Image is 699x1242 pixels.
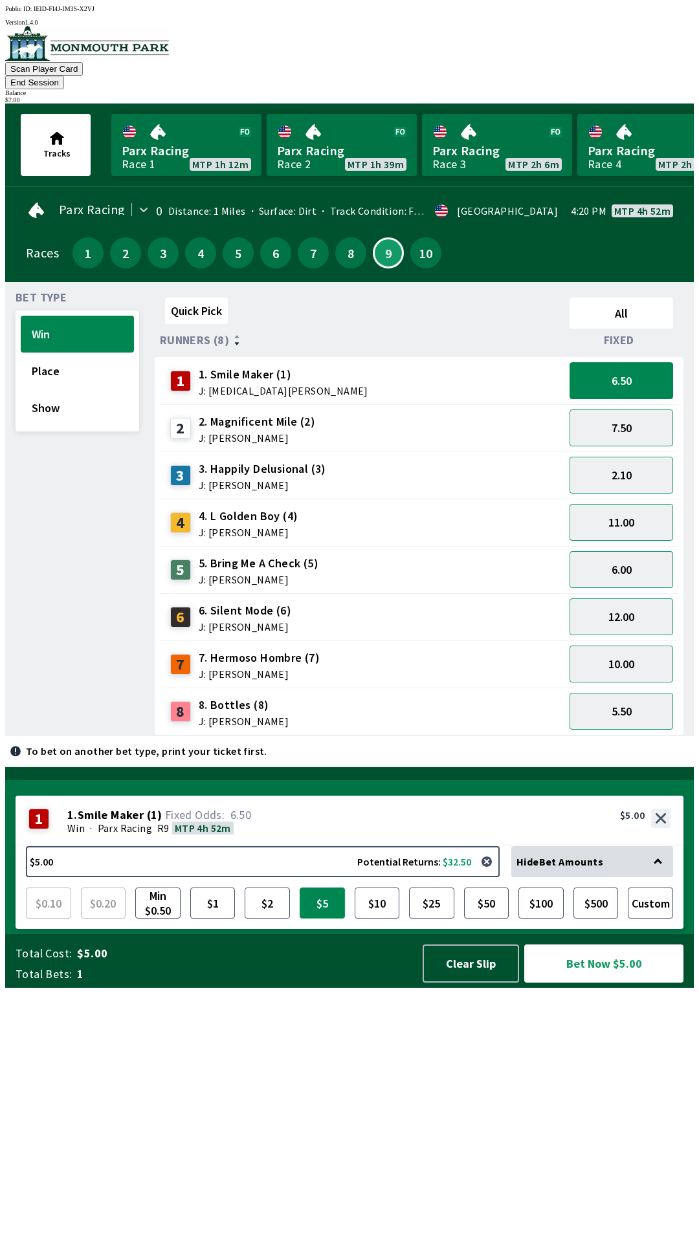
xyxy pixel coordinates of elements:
button: 12.00 [570,598,673,635]
span: 5.50 [612,704,632,719]
span: Total Cost: [16,946,72,961]
span: 2. Magnificent Mile (2) [199,413,315,430]
span: 4. L Golden Boy (4) [199,508,298,525]
button: Win [21,316,134,353]
p: To bet on another bet type, print your ticket first. [26,746,267,756]
span: J: [PERSON_NAME] [199,669,320,679]
div: 3 [170,465,191,486]
a: Parx RacingRace 3MTP 2h 6m [422,114,572,176]
div: 7 [170,654,191,675]
span: Distance: 1 Miles [168,204,246,217]
span: 7 [301,248,326,257]
span: MTP 2h 6m [508,159,559,169]
button: 7 [298,237,329,268]
button: Show [21,389,134,426]
div: $5.00 [620,809,645,822]
button: Quick Pick [165,298,228,324]
span: 7. Hermoso Hombre (7) [199,649,320,666]
button: 6 [260,237,291,268]
div: 1 [170,371,191,391]
span: 11.00 [608,515,634,530]
span: J: [MEDICAL_DATA][PERSON_NAME] [199,386,368,396]
span: Clear Slip [434,956,507,971]
span: Win [67,822,85,834]
span: Total Bets: [16,966,72,982]
span: Fixed [604,335,634,345]
span: Min $0.50 [139,891,177,915]
span: 1 [76,248,100,257]
button: 5.50 [570,693,673,730]
div: Version 1.4.0 [5,19,694,26]
span: MTP 4h 52m [614,206,671,216]
span: Parx Racing [98,822,152,834]
span: 5 [226,248,250,257]
span: Smile Maker [78,809,144,822]
span: MTP 4h 52m [175,822,231,834]
span: 12.00 [608,609,634,624]
span: Win [32,327,123,342]
div: 8 [170,701,191,722]
div: Race 2 [277,159,311,169]
button: $50 [464,888,509,919]
div: 0 [156,206,162,216]
span: Parx Racing [277,142,406,159]
span: $500 [577,891,616,915]
span: 6.50 [230,807,252,822]
button: Scan Player Card [5,62,83,76]
span: J: [PERSON_NAME] [199,622,291,632]
button: 5 [223,237,254,268]
button: 11.00 [570,504,673,541]
span: 10 [414,248,438,257]
span: $2 [248,891,287,915]
span: Custom [631,891,670,915]
button: 4 [185,237,216,268]
span: Parx Racing [122,142,251,159]
div: Race 4 [588,159,621,169]
div: $ 7.00 [5,96,694,103]
button: 6.50 [570,362,673,399]
button: 2.10 [570,457,673,494]
span: 8. Bottles (8) [199,697,289,714]
span: MTP 1h 39m [348,159,404,169]
span: $25 [412,891,451,915]
span: J: [PERSON_NAME] [199,527,298,538]
span: J: [PERSON_NAME] [199,716,289,726]
button: $2 [245,888,290,919]
span: 10.00 [608,657,634,671]
button: $10 [355,888,400,919]
span: 6 [263,248,288,257]
span: 4:20 PM [571,206,606,216]
span: Parx Racing [432,142,562,159]
span: 2 [113,248,138,257]
span: Tracks [43,147,71,159]
span: Show [32,400,123,415]
div: Races [26,248,59,258]
span: 6. Silent Mode (6) [199,602,291,619]
span: Hide Bet Amounts [516,855,603,868]
div: 4 [170,512,191,533]
span: $5.00 [77,946,410,961]
div: Race 1 [122,159,155,169]
span: 7.50 [612,420,632,435]
button: 10 [410,237,441,268]
button: $5 [300,888,345,919]
span: 1 . [67,809,78,822]
span: Runners (8) [160,335,229,345]
span: Surface: Dirt [246,204,317,217]
span: IEID-FI4J-IM3S-X2VJ [34,5,94,12]
div: 6 [170,607,191,627]
span: Bet Now $5.00 [535,955,672,972]
div: Fixed [564,334,678,347]
a: Parx RacingRace 1MTP 1h 12m [111,114,261,176]
span: 4 [188,248,213,257]
span: J: [PERSON_NAME] [199,433,315,443]
div: Runners (8) [160,334,564,347]
button: Place [21,353,134,389]
button: End Session [5,76,64,89]
img: venue logo [5,26,169,61]
button: 10.00 [570,646,673,682]
button: 3 [148,237,179,268]
span: MTP 1h 12m [192,159,249,169]
button: All [570,298,673,329]
span: Parx Racing [59,204,125,215]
